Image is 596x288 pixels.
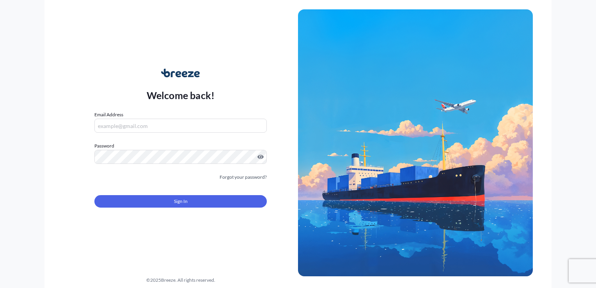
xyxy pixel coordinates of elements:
p: Welcome back! [147,89,215,101]
button: Show password [257,154,264,160]
div: © 2025 Breeze. All rights reserved. [63,276,298,284]
span: Sign In [174,197,188,205]
label: Email Address [94,111,123,119]
img: Ship illustration [298,9,533,276]
input: example@gmail.com [94,119,267,133]
button: Sign In [94,195,267,208]
a: Forgot your password? [220,173,267,181]
label: Password [94,142,267,150]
